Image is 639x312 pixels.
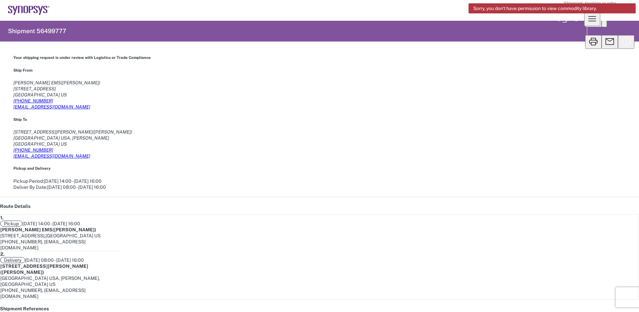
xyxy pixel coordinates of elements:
span: Deliver By Date: [13,184,47,190]
span: [STREET_ADDRESS], [0,233,45,238]
a: [PHONE_NUMBER] [13,147,53,153]
span: [GEOGRAPHIC_DATA] US [45,233,101,238]
h5: Pickup and Delivery [13,165,626,171]
span: Sorry, you don't have permission to view commodity library. [473,6,597,11]
span: ([PERSON_NAME]) [61,80,100,85]
span: [GEOGRAPHIC_DATA] USA, [PERSON_NAME], [0,276,100,281]
div: [GEOGRAPHIC_DATA] US [13,141,626,147]
div: [STREET_ADDRESS][PERSON_NAME] [13,129,626,135]
div: [PERSON_NAME] EMS [13,80,626,86]
span: [DATE] 08:00 - [DATE] 16:00 [25,257,84,263]
strong: [PERSON_NAME] EMS [0,227,96,232]
div: [PHONE_NUMBER], [EMAIL_ADDRESS][DOMAIN_NAME] [0,239,121,251]
span: ([PERSON_NAME]) [93,129,132,135]
h2: Shipment 56499777 [8,27,66,35]
div: [STREET_ADDRESS] [13,86,626,92]
span: Delivery [0,257,25,263]
strong: [STREET_ADDRESS][PERSON_NAME] [0,263,88,275]
a: [PHONE_NUMBER] [13,98,53,103]
span: Pickup [0,221,22,227]
span: ([PERSON_NAME]) [52,227,96,232]
span: [DATE] 14:00 - [DATE] 16:00 [22,221,80,226]
span: [DATE] 08:00 - [DATE] 16:00 [47,184,106,190]
span: [DATE] 14:00 - [DATE] 16:00 [44,178,102,184]
strong: 1. [0,215,4,220]
h5: Ship To [13,116,626,123]
h5: Your shipping request is under review with Logistics or Trade Compliance [13,55,626,61]
div: [PHONE_NUMBER], [EMAIL_ADDRESS][DOMAIN_NAME] [0,287,121,299]
h5: Ship From [13,67,626,73]
a: [EMAIL_ADDRESS][DOMAIN_NAME] [13,153,90,159]
div: [GEOGRAPHIC_DATA] USA, [PERSON_NAME] [13,135,626,141]
a: [EMAIL_ADDRESS][DOMAIN_NAME] [13,104,90,109]
strong: 2. [0,251,5,257]
span: Pickup Period: [13,178,44,184]
span: [GEOGRAPHIC_DATA] US [0,282,55,287]
span: ([PERSON_NAME]) [0,269,44,275]
div: [GEOGRAPHIC_DATA] US [13,92,626,98]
